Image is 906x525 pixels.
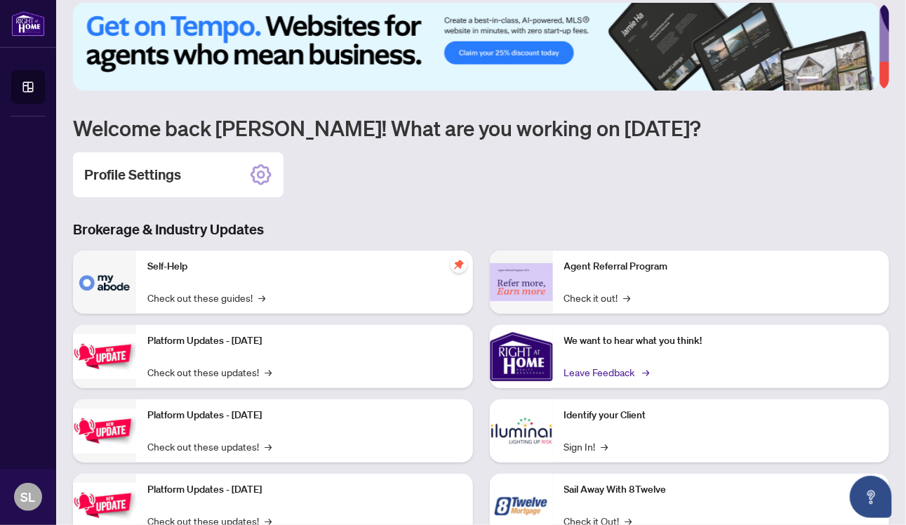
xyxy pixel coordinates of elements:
img: We want to hear what you think! [490,325,553,388]
span: SL [21,487,36,507]
p: We want to hear what you think! [564,333,879,349]
span: → [265,439,272,454]
img: Platform Updates - July 8, 2025 [73,408,136,453]
img: Platform Updates - July 21, 2025 [73,334,136,378]
span: → [643,364,650,380]
a: Sign In!→ [564,439,608,454]
span: pushpin [451,256,467,273]
p: Platform Updates - [DATE] [147,333,462,349]
img: Self-Help [73,251,136,314]
button: Open asap [850,476,892,518]
a: Leave Feedback→ [564,364,648,380]
span: → [601,439,608,454]
h1: Welcome back [PERSON_NAME]! What are you working on [DATE]? [73,114,889,141]
p: Platform Updates - [DATE] [147,482,462,498]
h2: Profile Settings [84,165,181,185]
span: → [258,290,265,305]
button: 4 [847,77,853,82]
img: Agent Referral Program [490,263,553,302]
p: Agent Referral Program [564,259,879,274]
p: Self-Help [147,259,462,274]
img: Slide 0 [73,3,879,91]
button: 6 [870,77,875,82]
span: → [265,364,272,380]
a: Check it out!→ [564,290,631,305]
button: 5 [858,77,864,82]
a: Check out these updates!→ [147,364,272,380]
button: 1 [797,77,819,82]
p: Platform Updates - [DATE] [147,408,462,423]
img: Identify your Client [490,399,553,463]
p: Identify your Client [564,408,879,423]
h3: Brokerage & Industry Updates [73,220,889,239]
a: Check out these updates!→ [147,439,272,454]
a: Check out these guides!→ [147,290,265,305]
span: → [624,290,631,305]
img: logo [11,11,45,36]
button: 3 [836,77,841,82]
p: Sail Away With 8Twelve [564,482,879,498]
button: 2 [825,77,830,82]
